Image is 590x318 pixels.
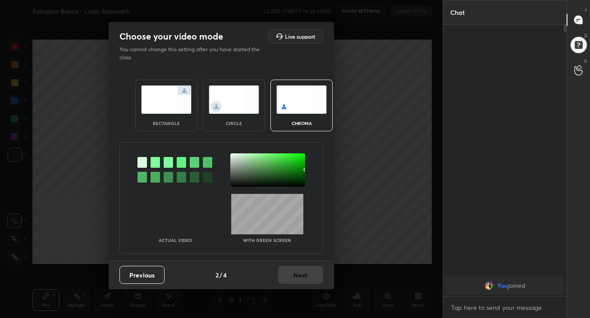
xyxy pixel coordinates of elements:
p: Actual Video [159,238,192,242]
h4: 4 [223,270,227,280]
p: With green screen [243,238,291,242]
h5: Live support [285,34,315,39]
h4: / [220,270,222,280]
p: You cannot change this setting after you have started the class [119,45,265,62]
div: rectangle [148,121,184,125]
button: Previous [119,266,165,284]
div: grid [443,275,567,296]
div: chroma [284,121,320,125]
p: T [585,7,587,14]
span: You [497,282,508,289]
span: joined [508,282,525,289]
h2: Choose your video mode [119,31,223,42]
img: e87f9364b6334989b9353f85ea133ed3.jpg [484,281,493,290]
img: normalScreenIcon.ae25ed63.svg [141,85,192,114]
p: Chat [443,0,472,24]
div: circle [216,121,252,125]
p: D [584,32,587,39]
h4: 2 [215,270,219,280]
img: circleScreenIcon.acc0effb.svg [209,85,259,114]
p: G [584,58,587,64]
img: chromaScreenIcon.c19ab0a0.svg [276,85,327,114]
